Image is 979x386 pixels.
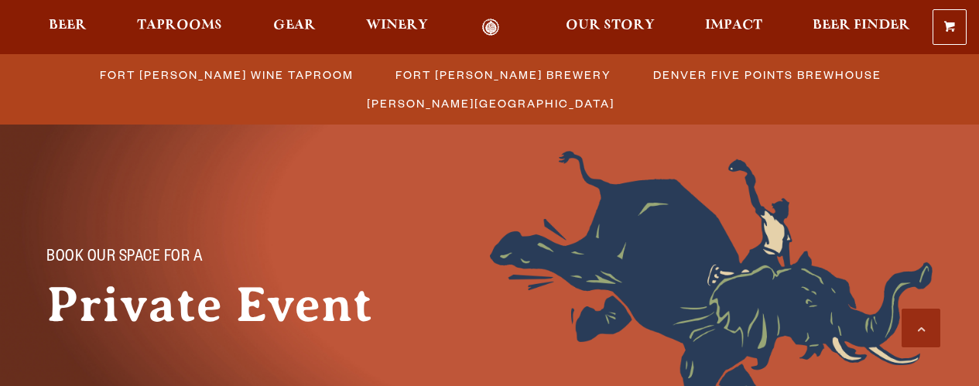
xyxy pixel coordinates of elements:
[902,309,940,347] a: Scroll to top
[273,19,316,32] span: Gear
[46,249,387,268] p: Book Our Space for a
[49,19,87,32] span: Beer
[705,19,762,32] span: Impact
[137,19,222,32] span: Taprooms
[91,63,361,86] a: Fort [PERSON_NAME] Wine Taproom
[462,19,520,36] a: Odell Home
[653,63,881,86] span: Denver Five Points Brewhouse
[556,19,665,36] a: Our Story
[803,19,920,36] a: Beer Finder
[366,19,428,32] span: Winery
[127,19,232,36] a: Taprooms
[566,19,655,32] span: Our Story
[367,92,614,114] span: [PERSON_NAME][GEOGRAPHIC_DATA]
[813,19,910,32] span: Beer Finder
[358,92,622,114] a: [PERSON_NAME][GEOGRAPHIC_DATA]
[356,19,438,36] a: Winery
[386,63,619,86] a: Fort [PERSON_NAME] Brewery
[395,63,611,86] span: Fort [PERSON_NAME] Brewery
[46,277,418,333] h1: Private Event
[100,63,354,86] span: Fort [PERSON_NAME] Wine Taproom
[263,19,326,36] a: Gear
[39,19,97,36] a: Beer
[695,19,772,36] a: Impact
[644,63,889,86] a: Denver Five Points Brewhouse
